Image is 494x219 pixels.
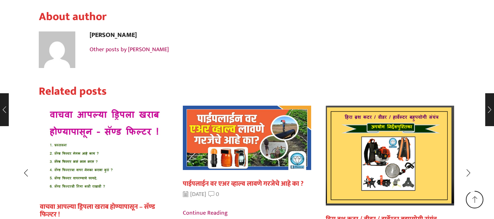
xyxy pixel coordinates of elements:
[183,205,311,218] a: Continue reading
[183,190,206,199] time: [DATE]
[208,190,219,199] a: 0
[183,178,303,189] a: पाईपलाईन वर एअर व्हाल्व लावणे गरजेचे आहे का ?
[183,106,311,170] img: Air Valve
[90,45,455,54] a: Other posts by [PERSON_NAME]
[183,208,228,218] span: Continue reading
[39,7,106,26] span: About author
[90,30,137,41] a: [PERSON_NAME]
[459,164,478,182] div: Next slide
[39,82,107,101] span: Related posts
[177,106,317,218] div: 2 / 5
[40,106,168,193] img: वाचवा आपल्या ड्रिपला खराब होण्यापासून
[216,189,219,199] span: 0
[17,164,35,182] div: Previous slide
